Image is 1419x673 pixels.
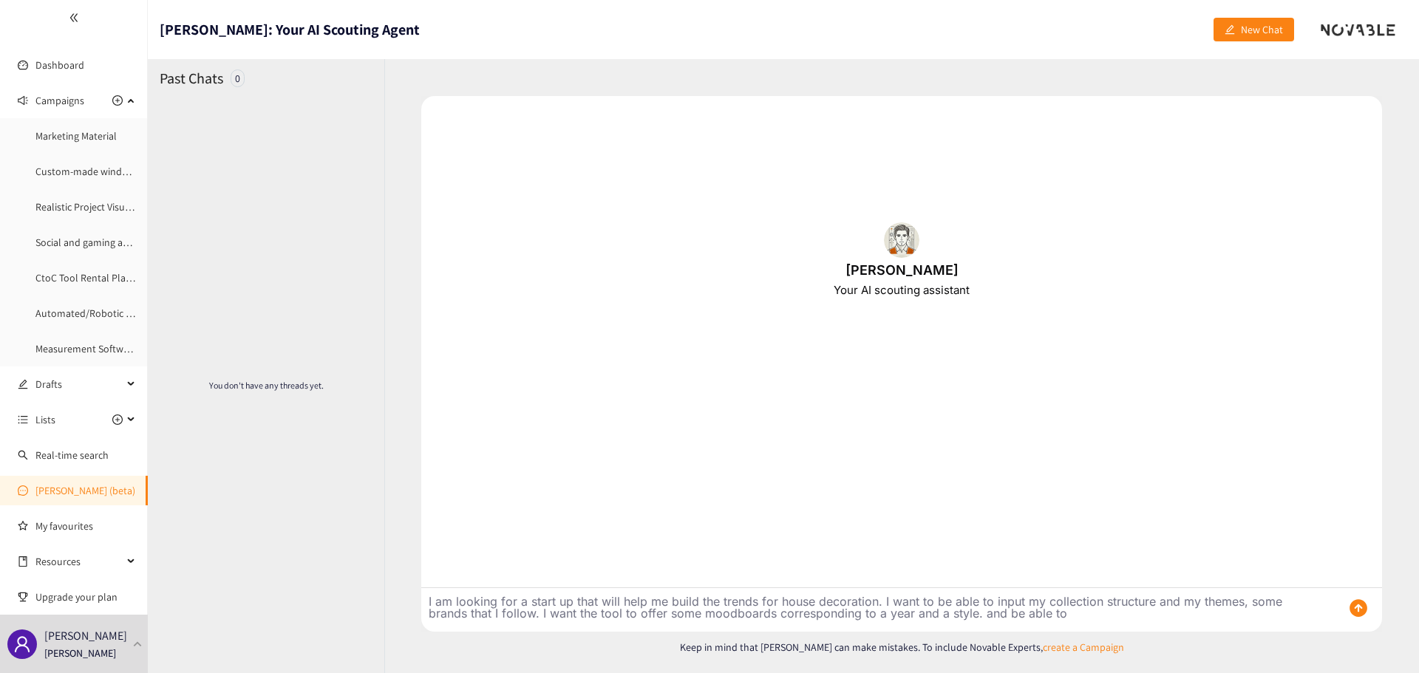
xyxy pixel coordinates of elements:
div: Widget de chat [1178,513,1419,673]
span: user [13,635,31,653]
a: My favourites [35,511,136,541]
span: trophy [18,592,28,602]
a: Real-time search [35,448,109,462]
h2: Past Chats [160,68,223,89]
a: [PERSON_NAME] (beta) [35,484,135,497]
span: Resources [35,547,123,576]
span: sound [18,95,28,106]
a: Marketing Material [35,129,117,143]
div: Your AI scouting assistant [834,282,970,298]
div: [PERSON_NAME] [845,261,959,279]
span: Lists [35,405,55,434]
span: double-left [69,13,79,23]
div: 0 [231,69,245,87]
img: Scott.87bedd56a4696ef791cd.png [883,222,920,259]
span: Upgrade your plan [35,582,136,612]
a: Social and gaming application for ideation events [35,236,251,249]
a: Realistic Project Visualization for Configurators [35,200,240,213]
p: You don't have any threads yet. [195,379,337,392]
a: CtoC Tool Rental Platform [35,271,151,284]
p: Keep in mind that [PERSON_NAME] can make mistakes. To include Novable Experts, [421,639,1382,655]
textarea: Ask Scott anything about innovative companies you are searching for... [421,588,1330,632]
span: Drafts [35,369,123,399]
span: New Chat [1241,21,1283,38]
span: edit [18,379,28,389]
span: Campaigns [35,86,84,115]
span: book [18,556,28,567]
span: unordered-list [18,414,28,425]
a: Automated/Robotic Inventory Solutions [35,307,212,320]
a: Measurement Software [35,342,137,355]
a: Dashboard [35,58,84,72]
p: [PERSON_NAME] [44,645,116,661]
span: plus-circle [112,414,123,425]
button: editNew Chat [1214,18,1294,41]
span: plus-circle [112,95,123,106]
a: Custom-made windows configurator [35,165,197,178]
a: create a Campaign [1043,640,1124,654]
p: [PERSON_NAME] [44,626,127,645]
span: edit [1225,24,1235,36]
iframe: Chat Widget [1178,513,1419,673]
